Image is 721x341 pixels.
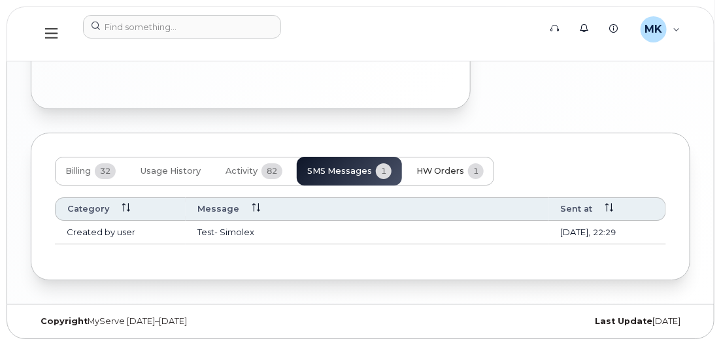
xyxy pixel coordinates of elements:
strong: Last Update [595,316,652,326]
span: MK [645,22,662,37]
span: 32 [95,163,116,179]
td: Created by user [55,221,186,244]
div: MyServe [DATE]–[DATE] [31,316,361,327]
span: Category [67,203,109,215]
div: [DATE] [361,316,691,327]
span: 1 [468,163,484,179]
td: Test- Simolex [186,221,548,244]
span: Activity [226,166,258,176]
span: Sent at [560,203,592,215]
span: 22:29 [593,227,616,237]
input: Find something... [83,15,281,39]
span: Billing [65,166,91,176]
span: 82 [261,163,282,179]
span: Usage History [141,166,201,176]
span: HW Orders [416,166,464,176]
span: Message [197,203,239,215]
div: Muskan Kapadia [631,16,690,42]
strong: Copyright [41,316,88,326]
span: [DATE], [560,227,590,237]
